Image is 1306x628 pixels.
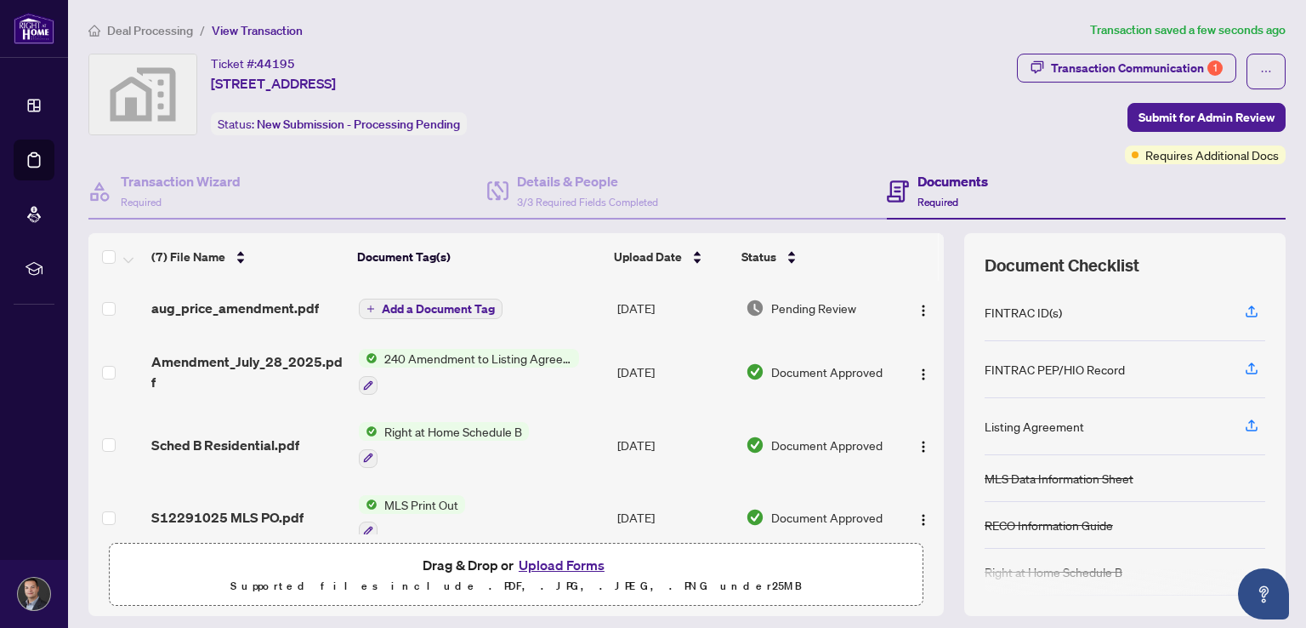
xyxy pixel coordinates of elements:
div: FINTRAC ID(s) [985,303,1062,322]
td: [DATE] [610,408,739,482]
span: Add a Document Tag [382,303,495,315]
span: [STREET_ADDRESS] [211,73,336,94]
button: Add a Document Tag [359,298,503,320]
button: Status IconRight at Home Schedule B [359,422,529,468]
span: Requires Additional Docs [1145,146,1279,164]
span: MLS Print Out [378,495,465,514]
span: aug_price_amendment.pdf [151,298,319,318]
div: Right at Home Schedule B [985,562,1122,581]
h4: Details & People [517,171,658,191]
button: Transaction Communication1 [1017,54,1236,83]
span: (7) File Name [151,248,225,266]
h4: Documents [917,171,988,191]
div: Transaction Communication [1051,54,1223,82]
span: Drag & Drop orUpload FormsSupported files include .PDF, .JPG, .JPEG, .PNG under25MB [110,544,923,607]
span: Document Approved [771,436,883,454]
span: Document Approved [771,508,883,527]
img: logo [14,13,54,44]
td: [DATE] [610,281,739,335]
button: Logo [910,358,937,385]
div: Status: [211,112,467,135]
button: Logo [910,504,937,531]
span: New Submission - Processing Pending [257,117,460,132]
span: Document Checklist [985,254,1139,277]
span: Submit for Admin Review [1138,104,1275,131]
th: Document Tag(s) [350,233,608,281]
img: Logo [917,304,930,317]
button: Submit for Admin Review [1127,103,1286,132]
span: plus [366,305,375,313]
span: Required [121,196,162,208]
img: Status Icon [359,422,378,441]
span: ellipsis [1260,66,1272,77]
img: Document Status [746,436,764,454]
span: Status [741,248,776,266]
div: RECO Information Guide [985,516,1113,534]
img: Document Status [746,508,764,527]
th: (7) File Name [145,233,350,281]
th: Status [735,233,894,281]
img: Logo [917,440,930,454]
img: Status Icon [359,349,378,368]
p: Supported files include .PDF, .JPG, .JPEG, .PNG under 25 MB [120,576,912,597]
span: Deal Processing [107,23,193,38]
span: Required [917,196,958,208]
span: Sched B Residential.pdf [151,435,299,455]
button: Status IconMLS Print Out [359,495,465,541]
span: 240 Amendment to Listing Agreement - Authority to Offer for Sale Price Change/Extension/Amendment(s) [378,349,579,368]
th: Upload Date [607,233,734,281]
li: / [200,20,205,40]
div: Ticket #: [211,54,295,73]
span: Drag & Drop or [423,554,610,576]
span: Upload Date [614,248,682,266]
span: S12291025 MLS PO.pdf [151,507,304,528]
img: Document Status [746,299,764,317]
img: Profile Icon [18,578,50,610]
button: Upload Forms [514,554,610,576]
span: 44195 [257,56,295,71]
div: FINTRAC PEP/HIO Record [985,360,1125,379]
img: Logo [917,368,930,381]
td: [DATE] [610,482,739,555]
span: 3/3 Required Fields Completed [517,196,658,208]
div: MLS Data Information Sheet [985,469,1133,488]
span: Right at Home Schedule B [378,422,529,441]
button: Status Icon240 Amendment to Listing Agreement - Authority to Offer for Sale Price Change/Extensio... [359,349,579,395]
span: Amendment_July_28_2025.pdf [151,351,344,392]
div: 1 [1207,60,1223,76]
button: Logo [910,431,937,459]
span: View Transaction [212,23,303,38]
button: Open asap [1238,568,1289,619]
img: Status Icon [359,495,378,514]
article: Transaction saved a few seconds ago [1090,20,1286,40]
img: Document Status [746,363,764,381]
h4: Transaction Wizard [121,171,241,191]
button: Add a Document Tag [359,299,503,319]
div: Listing Agreement [985,417,1084,436]
img: svg%3e [89,54,196,134]
span: Document Approved [771,363,883,381]
img: Logo [917,513,930,527]
span: Pending Review [771,299,856,317]
span: home [88,25,100,37]
td: [DATE] [610,335,739,408]
button: Logo [910,294,937,322]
